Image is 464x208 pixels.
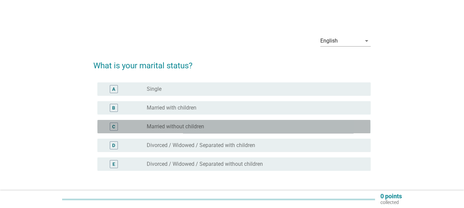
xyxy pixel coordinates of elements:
div: B [112,105,115,112]
label: Divorced / Widowed / Separated with children [147,142,255,149]
label: Married with children [147,105,196,111]
p: 0 points [380,193,402,199]
label: Married without children [147,123,204,130]
div: English [320,38,338,44]
i: arrow_drop_down [363,37,371,45]
div: C [112,123,115,130]
div: D [112,142,115,149]
h2: What is your marital status? [93,53,370,72]
div: A [112,86,115,93]
p: collected [380,199,402,205]
label: Divorced / Widowed / Separated without children [147,161,263,167]
label: Single [147,86,161,92]
div: E [112,161,115,168]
